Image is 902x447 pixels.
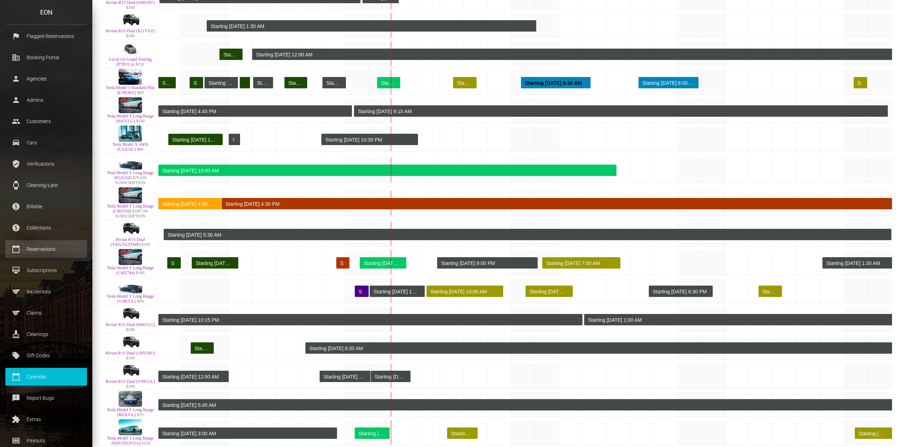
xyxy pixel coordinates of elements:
img: Tesla Model Y Long Range (H42VLG) [119,97,142,113]
a: Rivian R1S Dual (Y42UGLTEMP) [110,237,145,247]
div: Rented for 179 days, 23 hours by Admin Block . Current status is rental . [252,49,892,60]
img: Rivian R1S Dual (X11VYZ) [119,12,142,28]
a: Tesla Model Y Long Range (H42VLG) [107,114,154,123]
img: Rivian R1T Dual (Y39UGL) [119,363,142,379]
img: Tesla Model Y Long Range (C403550) [119,187,142,203]
td: Rivian R1T Dual (Y39UGL) $100 7FCTGAAA5PN022072 [103,362,158,390]
td: Tesla Model Y Long Range (C402744) $100 7SAYGDEE7NF494704 [103,248,158,277]
div: Starting [DATE] 6:30 AM [309,343,886,354]
a: Lucid Air Grand Touring (P70ULA) [109,57,152,67]
div: Rented for 1 day by Nanzhong Deng . Current status is completed . [219,49,243,60]
div: Starting [DATE] 1:00 AM [588,314,886,326]
img: Tesla Model Y Long Range (R63UGL) [119,391,142,407]
div: Rented for 3 days, 6 hours by curtis dorsey . Current status is verified . [426,286,503,297]
td: Lucid Air Grand Touring (P70ULA) $150 50EA1GBA4NA004632 [103,40,158,68]
div: Rented for 12 hours by Admin Block . Current status is rental . [229,134,240,145]
a: Tesla Model Y Long Range (R63UGL) [107,407,154,417]
div: Starting [DATE] 8:45 PM [324,371,365,382]
div: Rented for 1 day, 17 hours by Admin Block . Current status is rental . [371,371,411,382]
div: Rented for 2 days by lanai lopez . Current status is completed . [158,77,176,88]
a: feedback Report Bugs [5,389,87,407]
a: Tesla Model Y Long Range (P22USZ) [107,170,154,180]
div: Rented for 1 day by Kevin Galley . Current status is completed . [191,342,214,354]
a: people Customers [5,112,87,130]
p: Incidentals [11,286,82,297]
div: Starting [DATE] 4:30 PM [162,198,216,210]
div: Rented for 38 days, 12 hours by Admin Block . Current status is rental . [158,427,337,439]
p: Claims [11,308,82,318]
span: $100 [126,327,135,332]
div: Starting [DATE] 12:15 AM [374,286,419,297]
div: Starting [DATE] 9:00 AM [195,343,208,354]
div: Starting [DATE] 10:00 AM [430,286,498,297]
td: Tesla Model 3 Long Range AWD (D23VSA) $129 5YJ3E1EB0LF618083 [103,419,158,447]
div: Starting [DATE] 8:00 AM [642,77,693,89]
a: person Agencies [5,70,87,88]
div: Starting [DATE] 8:00 AM [381,77,395,89]
div: Rented for 30 days by Vichniakov Kristina . Current status is rental . [158,165,616,176]
div: Starting [DATE] 2:00 PM [529,286,567,297]
img: Tesla Model Y Long Range (C402744) [119,249,142,265]
a: Tesla Model X AWD (U32USC) [112,142,148,152]
div: Rented for 4 days, 5 hours by Admin Block . Current status is rental . [437,257,538,269]
div: Rented for 14 hours by Michael Bowen . Current status is late . [336,257,349,269]
a: flag Flagged Reservations [5,27,87,45]
a: Tesla Model 3 Standard Plus (E78UKG) [106,85,155,95]
a: card_membership Subscriptions [5,261,87,279]
div: Rented for 1 day by Han Ju Ryu . Current status is verified . [759,286,782,297]
div: Starting [DATE] 1:00 AM [257,77,267,89]
p: Flagged Reservations [11,31,82,42]
p: Report Bugs [11,393,82,403]
span: $100 [126,33,135,38]
div: Rented for 3 days, 22 hours by Admin Block . Current status is rental . [822,257,892,269]
span: $89 [137,147,143,152]
div: Rented for 1 day, 10 hours by Admin Block . Current status is rental . [205,77,238,88]
a: Rivian R1S Dual (A95UHU) [105,351,155,355]
div: Starting [DATE] 10:00 AM [196,258,233,269]
a: person Admins [5,91,87,109]
div: Rented for 14 hours by Juarez Gualberto . Current status is verified . [854,77,867,88]
td: Rivian R1S Dual (A95UHU) $100 7PDSGABA3PN027148 [103,333,158,362]
div: Starting [DATE] 5:45 AM [162,399,886,411]
div: Rented for 224 days, 23 hours by Admin Block . Current status is rental . [584,314,892,325]
p: Customers [11,116,82,127]
div: Rented for 20 hours by Admin Block . Current status is rental . [253,77,273,88]
div: Rented for 2 days by Nanzhong Deng . Current status is rental . [360,257,406,269]
div: Rented for 11 hours by Panyanus Jansomwong . Current status is completed . [240,77,250,88]
a: sports Claims [5,304,87,322]
p: Agencies [11,73,82,84]
div: Rented for 4 days, 3 hours by Admin Block . Current status is rental . [321,134,418,145]
div: Rented for 2 days by Clifton Brown . Current status is completed . [192,257,238,269]
div: Rented for 3 days, 7 hours by justin katz . Current status is verified . [542,257,620,269]
strong: Starting [DATE] 9:30 AM [525,80,582,86]
img: Tesla Model 3 Standard Plus (E78UKG) [119,69,142,85]
td: Rivian R1S Dual (H46VLG) $100 7PDSGBBA6SN052656 [103,305,158,333]
div: Rented for 2 days, 23 hours by Admin Block . Current status is rental . [158,371,229,382]
p: Payouts [11,435,82,446]
div: Starting [DATE] 9:00 AM [359,286,363,297]
a: paid Collections [5,219,87,237]
td: Rivian R1S Dual (X11VYZ) $100 7PDSGABA1PN027763 [103,11,158,40]
div: Starting [DATE] 10:00 AM [162,165,611,176]
a: drive_eta Cars [5,134,87,151]
div: Rented for 13 days, 23 hours by Admin Block . Current status is rental . [207,20,536,32]
a: Tesla Model 3 Long Range AWD (D23VSA) [107,436,153,446]
span: $100 [142,242,150,247]
td: Rivian R1S Dual (Y42UGLTEMP) $100 7PDSGABA5PN016149 [103,220,158,248]
img: Rivian R1S Dual (Y42UGLTEMP) [119,221,142,237]
a: corporate_fare Booking Portal [5,49,87,66]
td: Tesla Model Y Long Range (P22USZ) $79 ON SUBSCRIPTION 7SAYGDEE7NF441470 [103,153,158,187]
a: Tesla Model Y Long Range (C403550) [107,204,154,214]
span: $99 [137,299,143,304]
span: $79 ON SUBSCRIPTION [115,175,146,185]
div: Starting [DATE] 10:30 PM [325,134,412,145]
a: watch Cleaning/Late [5,176,87,194]
span: $100 [136,270,145,275]
div: Rented for 2 days, 22 hours by Samuel Rosen . Current status is open . Needed: [521,77,591,88]
div: Starting [DATE] 4:30 PM [225,198,886,210]
div: Starting [DATE] 10:00 AM [172,134,217,145]
img: Rivian R1S Dual (A95UHU) [119,334,142,350]
div: Starting [DATE] 9:00 PM [441,258,532,269]
span: $100 [126,5,135,10]
p: Cleaning/Late [11,180,82,191]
